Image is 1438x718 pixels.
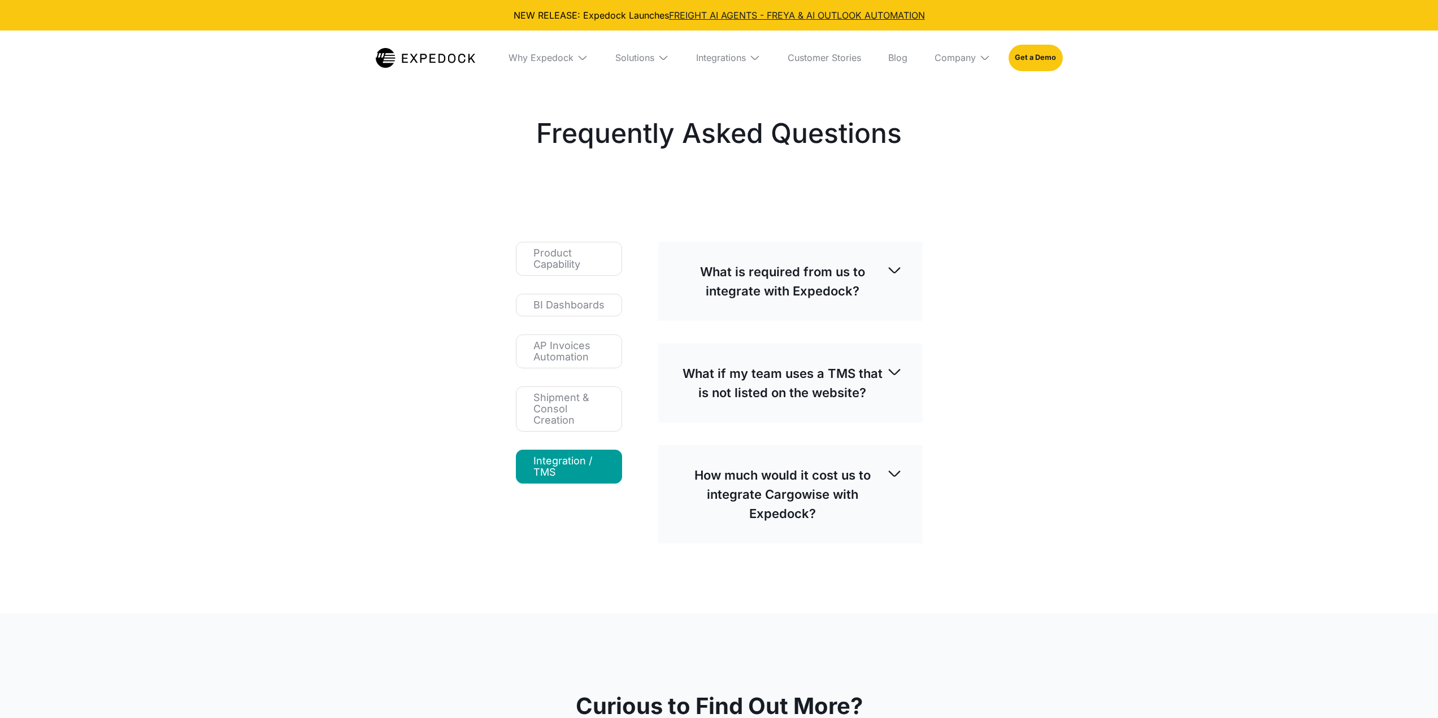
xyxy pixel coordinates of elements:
[1009,45,1062,71] a: Get a Demo
[533,340,605,363] div: AP Invoices Automation
[679,364,887,402] p: What if my team uses a TMS that is not listed on the website?
[509,52,574,63] div: Why Expedock
[935,52,976,63] div: Company
[615,52,654,63] div: Solutions
[696,52,746,63] div: Integrations
[879,31,916,85] a: Blog
[679,465,887,523] p: How much would it cost us to integrate Cargowise with Expedock?
[533,247,605,270] div: Product Capability
[679,262,887,301] p: What is required from us to integrate with Expedock?
[669,10,925,21] a: FREIGHT AI AGENTS - FREYA & AI OUTLOOK AUTOMATION
[779,31,870,85] a: Customer Stories
[533,392,605,426] div: Shipment & Consol Creation
[533,299,605,311] div: BI Dashboards
[536,115,902,151] h2: Frequently Asked Questions
[9,9,1429,21] div: NEW RELEASE: Expedock Launches
[533,455,605,478] div: Integration / TMS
